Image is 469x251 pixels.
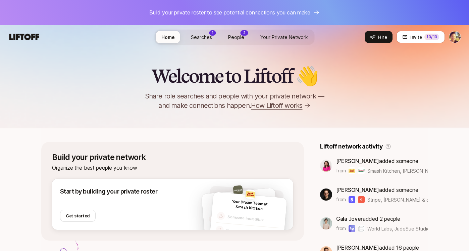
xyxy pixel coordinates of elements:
p: Organize the best people you know [52,163,293,172]
a: Your Private Network [255,31,313,43]
p: added 2 people [336,214,428,223]
span: Your Dream Team at Smash Kitchen [231,199,268,211]
span: People [228,34,244,41]
span: Your Private Network [260,34,308,41]
span: Invite [410,34,422,40]
span: World Labs, JudeSue Studio & others [367,226,450,232]
img: Gusto [358,196,365,203]
img: default-avatar.svg [215,225,224,234]
p: Someone incredible [227,214,280,224]
span: Stripe, [PERSON_NAME] & others [367,196,428,203]
img: default-avatar.svg [217,212,225,220]
button: Hire [365,31,393,43]
span: Gala Jover [336,215,363,222]
h2: Welcome to Liftoff 👋 [151,66,318,86]
img: a85c630f_5aad_42d0_9bcd_28de486ae8bc.jpg [245,189,255,199]
img: 9e09e871_5697_442b_ae6e_b16e3f6458f8.jpg [320,160,332,172]
img: Smash Kitchen [349,167,355,174]
img: Krispy Kreme [358,167,365,174]
span: How Liftoff works [251,101,302,110]
img: ACg8ocKhcGRvChYzWN2dihFRyxedT7mU-5ndcsMXykEoNcm4V62MVdan=s160-c [320,217,332,229]
span: [PERSON_NAME] [336,158,379,164]
img: ACg8ocLkLr99FhTl-kK-fHkDFhetpnfS0fTAm4rmr9-oxoZ0EDUNs14=s160-c [320,189,332,201]
p: Start by building your private roster [60,187,157,196]
a: People2 [223,31,250,43]
p: Liftoff network activity [320,142,382,151]
img: Monica Brouwer [449,31,461,43]
p: from [336,167,346,175]
p: from [336,196,346,204]
p: added someone [336,157,428,165]
button: Get started [60,210,96,222]
p: Share role searches and people with your private network — and make connections happen. [134,91,335,110]
p: Build your private network [52,153,293,162]
p: 2 [243,30,246,35]
img: World Labs [349,225,355,232]
a: Home [156,31,180,43]
div: 10 /10 [424,34,439,40]
a: How Liftoff works [251,101,310,110]
span: [PERSON_NAME] [336,244,379,251]
button: Invite10/10 [397,31,445,43]
span: Hire [378,34,387,40]
img: JudeSue Studio [358,225,365,232]
p: added someone [336,185,428,194]
img: Stripe [349,196,355,203]
span: Searches [191,34,212,41]
img: 2bb26a97_3e5e_46d1_92a6_8a44af7a2387.jpg [233,185,243,195]
p: 1 [212,30,213,35]
a: Searches1 [186,31,217,43]
span: Smash Kitchen, [PERSON_NAME] & others [367,168,460,174]
span: [PERSON_NAME] [336,186,379,193]
p: from [336,224,346,233]
img: default-avatar.svg [209,214,217,223]
span: Home [161,34,175,41]
p: Build your private roster to see potential connections you can make [149,8,310,17]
